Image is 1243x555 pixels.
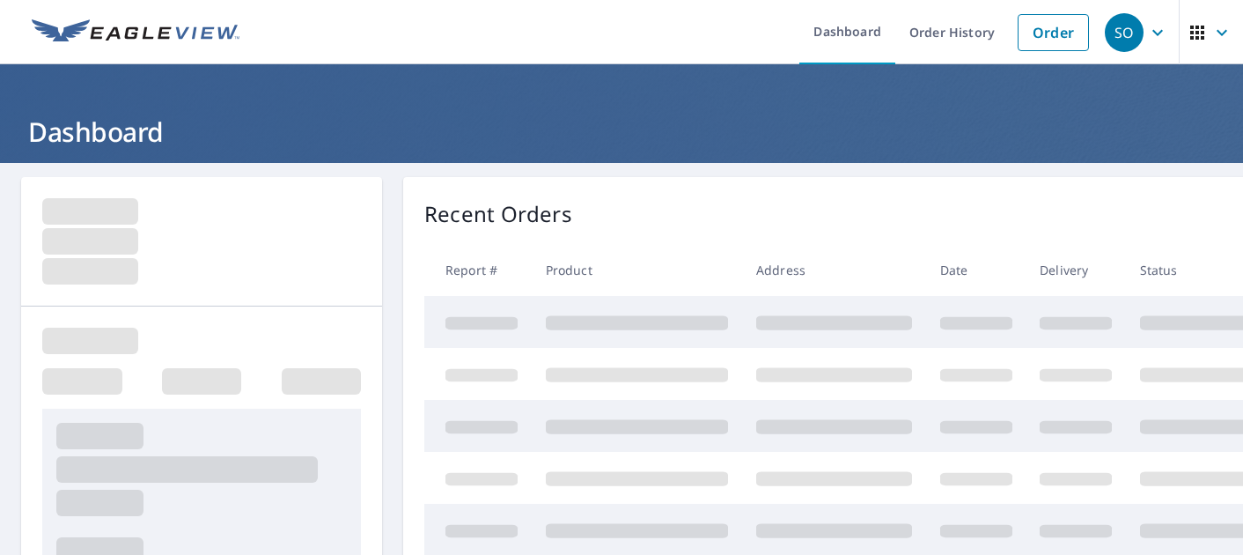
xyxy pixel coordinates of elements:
p: Recent Orders [424,198,572,230]
th: Delivery [1026,244,1126,296]
th: Address [742,244,926,296]
h1: Dashboard [21,114,1222,150]
th: Product [532,244,742,296]
div: SO [1105,13,1144,52]
th: Report # [424,244,532,296]
img: EV Logo [32,19,239,46]
th: Date [926,244,1026,296]
a: Order [1018,14,1089,51]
